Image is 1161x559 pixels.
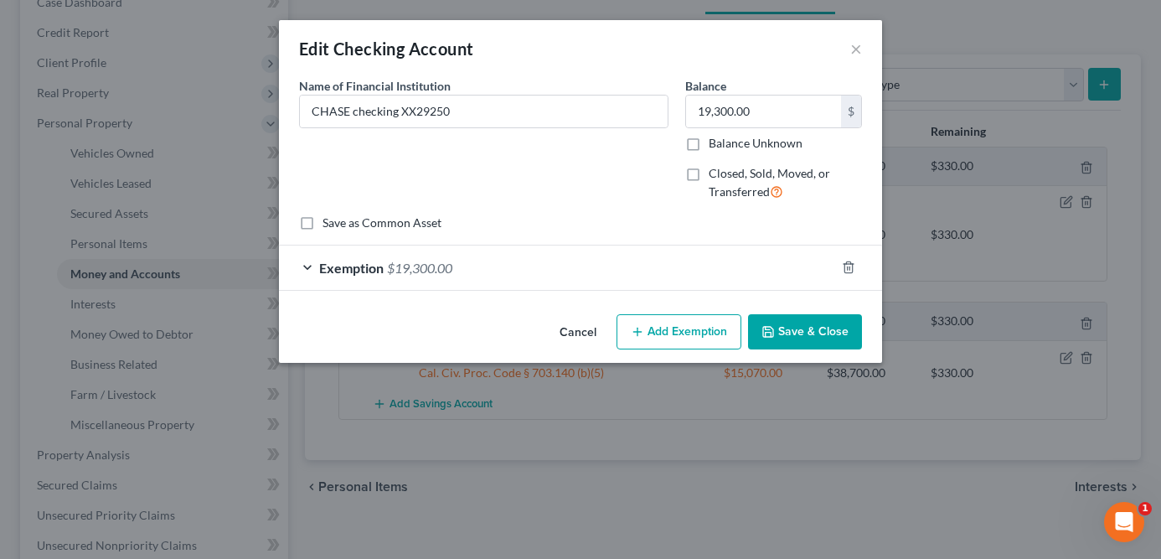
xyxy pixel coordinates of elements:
label: Save as Common Asset [322,215,441,231]
iframe: Intercom live chat [1104,502,1144,542]
label: Balance Unknown [709,135,802,152]
button: Save & Close [748,314,862,349]
span: Exemption [319,260,384,276]
button: Cancel [546,316,610,349]
span: 1 [1138,502,1152,515]
span: Closed, Sold, Moved, or Transferred [709,166,830,199]
label: Balance [685,77,726,95]
div: $ [841,96,861,127]
input: 0.00 [686,96,841,127]
input: Enter name... [300,96,668,127]
button: × [850,39,862,59]
button: Add Exemption [617,314,741,349]
span: $19,300.00 [387,260,452,276]
span: Name of Financial Institution [299,79,451,93]
div: Edit Checking Account [299,37,473,60]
